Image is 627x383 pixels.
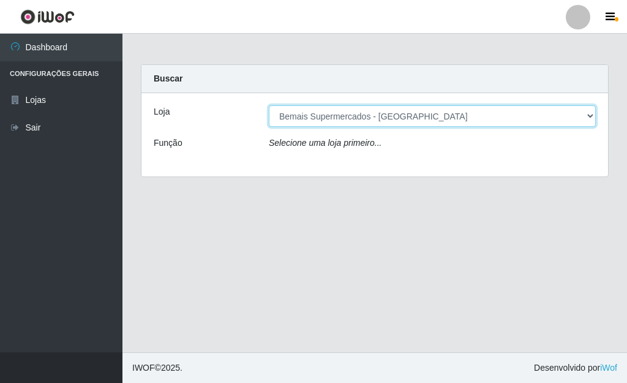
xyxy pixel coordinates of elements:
span: Desenvolvido por [534,362,617,374]
strong: Buscar [154,74,182,83]
label: Loja [154,105,170,118]
span: © 2025 . [132,362,182,374]
a: iWof [600,363,617,373]
span: IWOF [132,363,155,373]
img: CoreUI Logo [20,9,75,25]
i: Selecione uma loja primeiro... [269,138,381,148]
label: Função [154,137,182,150]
